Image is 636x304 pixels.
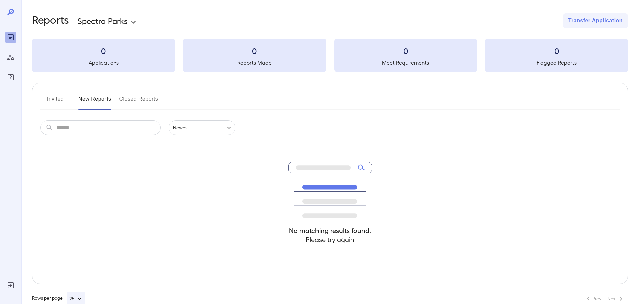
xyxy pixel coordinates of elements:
div: Manage Users [5,52,16,63]
h5: Applications [32,59,175,67]
nav: pagination navigation [581,293,628,304]
summary: 0Applications0Reports Made0Meet Requirements0Flagged Reports [32,39,628,72]
button: Closed Reports [119,94,158,110]
h4: No matching results found. [288,226,372,235]
h4: Please try again [288,235,372,244]
div: Newest [169,120,235,135]
h3: 0 [183,45,326,56]
h5: Flagged Reports [485,59,628,67]
h5: Reports Made [183,59,326,67]
button: New Reports [78,94,111,110]
div: Reports [5,32,16,43]
h3: 0 [32,45,175,56]
div: Log Out [5,280,16,291]
button: Invited [40,94,70,110]
p: Spectra Parks [77,15,128,26]
button: Transfer Application [563,13,628,28]
h3: 0 [485,45,628,56]
h5: Meet Requirements [334,59,477,67]
h3: 0 [334,45,477,56]
h2: Reports [32,13,69,28]
div: FAQ [5,72,16,83]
